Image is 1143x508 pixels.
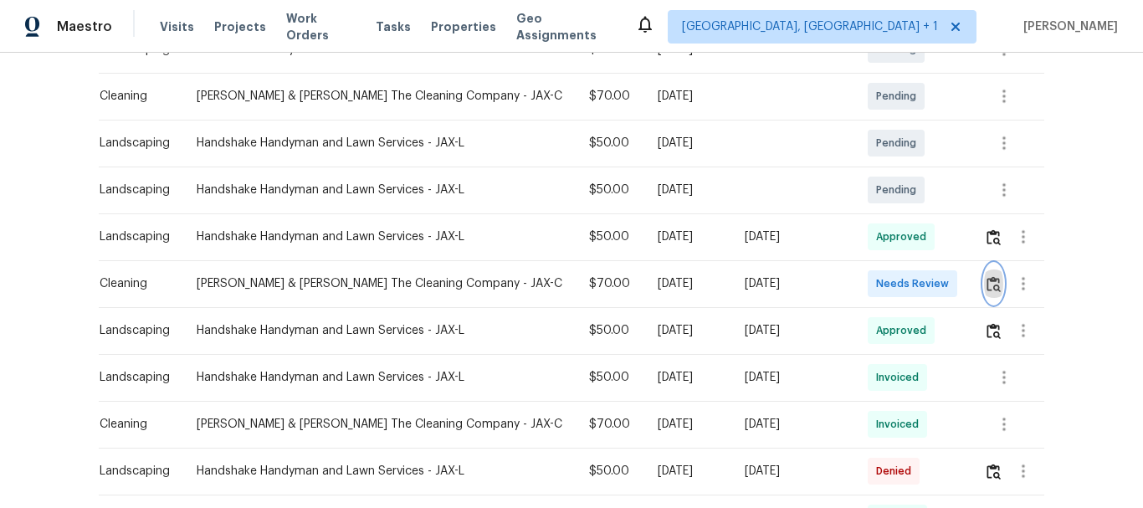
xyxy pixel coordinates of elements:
[589,322,630,339] div: $50.00
[876,228,933,245] span: Approved
[100,322,170,339] div: Landscaping
[214,18,266,35] span: Projects
[745,416,841,433] div: [DATE]
[589,228,630,245] div: $50.00
[658,275,718,292] div: [DATE]
[197,369,562,386] div: Handshake Handyman and Lawn Services - JAX-L
[589,182,630,198] div: $50.00
[987,323,1001,339] img: Review Icon
[984,310,1003,351] button: Review Icon
[100,275,170,292] div: Cleaning
[745,322,841,339] div: [DATE]
[100,182,170,198] div: Landscaping
[682,18,938,35] span: [GEOGRAPHIC_DATA], [GEOGRAPHIC_DATA] + 1
[745,369,841,386] div: [DATE]
[589,463,630,480] div: $50.00
[589,88,630,105] div: $70.00
[658,182,718,198] div: [DATE]
[197,88,562,105] div: [PERSON_NAME] & [PERSON_NAME] The Cleaning Company - JAX-C
[100,463,170,480] div: Landscaping
[197,228,562,245] div: Handshake Handyman and Lawn Services - JAX-L
[100,369,170,386] div: Landscaping
[516,10,615,44] span: Geo Assignments
[197,322,562,339] div: Handshake Handyman and Lawn Services - JAX-L
[876,322,933,339] span: Approved
[286,10,356,44] span: Work Orders
[100,228,170,245] div: Landscaping
[658,369,718,386] div: [DATE]
[431,18,496,35] span: Properties
[589,275,630,292] div: $70.00
[658,228,718,245] div: [DATE]
[100,135,170,151] div: Landscaping
[658,135,718,151] div: [DATE]
[745,275,841,292] div: [DATE]
[197,135,562,151] div: Handshake Handyman and Lawn Services - JAX-L
[197,463,562,480] div: Handshake Handyman and Lawn Services - JAX-L
[100,88,170,105] div: Cleaning
[987,276,1001,292] img: Review Icon
[1017,18,1118,35] span: [PERSON_NAME]
[987,464,1001,480] img: Review Icon
[876,369,925,386] span: Invoiced
[589,369,630,386] div: $50.00
[57,18,112,35] span: Maestro
[160,18,194,35] span: Visits
[984,264,1003,304] button: Review Icon
[376,21,411,33] span: Tasks
[876,275,956,292] span: Needs Review
[197,416,562,433] div: [PERSON_NAME] & [PERSON_NAME] The Cleaning Company - JAX-C
[876,182,923,198] span: Pending
[100,416,170,433] div: Cleaning
[876,135,923,151] span: Pending
[589,416,630,433] div: $70.00
[589,135,630,151] div: $50.00
[658,322,718,339] div: [DATE]
[876,416,925,433] span: Invoiced
[745,228,841,245] div: [DATE]
[876,88,923,105] span: Pending
[197,275,562,292] div: [PERSON_NAME] & [PERSON_NAME] The Cleaning Company - JAX-C
[984,217,1003,257] button: Review Icon
[987,229,1001,245] img: Review Icon
[658,463,718,480] div: [DATE]
[658,416,718,433] div: [DATE]
[984,451,1003,491] button: Review Icon
[876,463,918,480] span: Denied
[745,463,841,480] div: [DATE]
[658,88,718,105] div: [DATE]
[197,182,562,198] div: Handshake Handyman and Lawn Services - JAX-L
